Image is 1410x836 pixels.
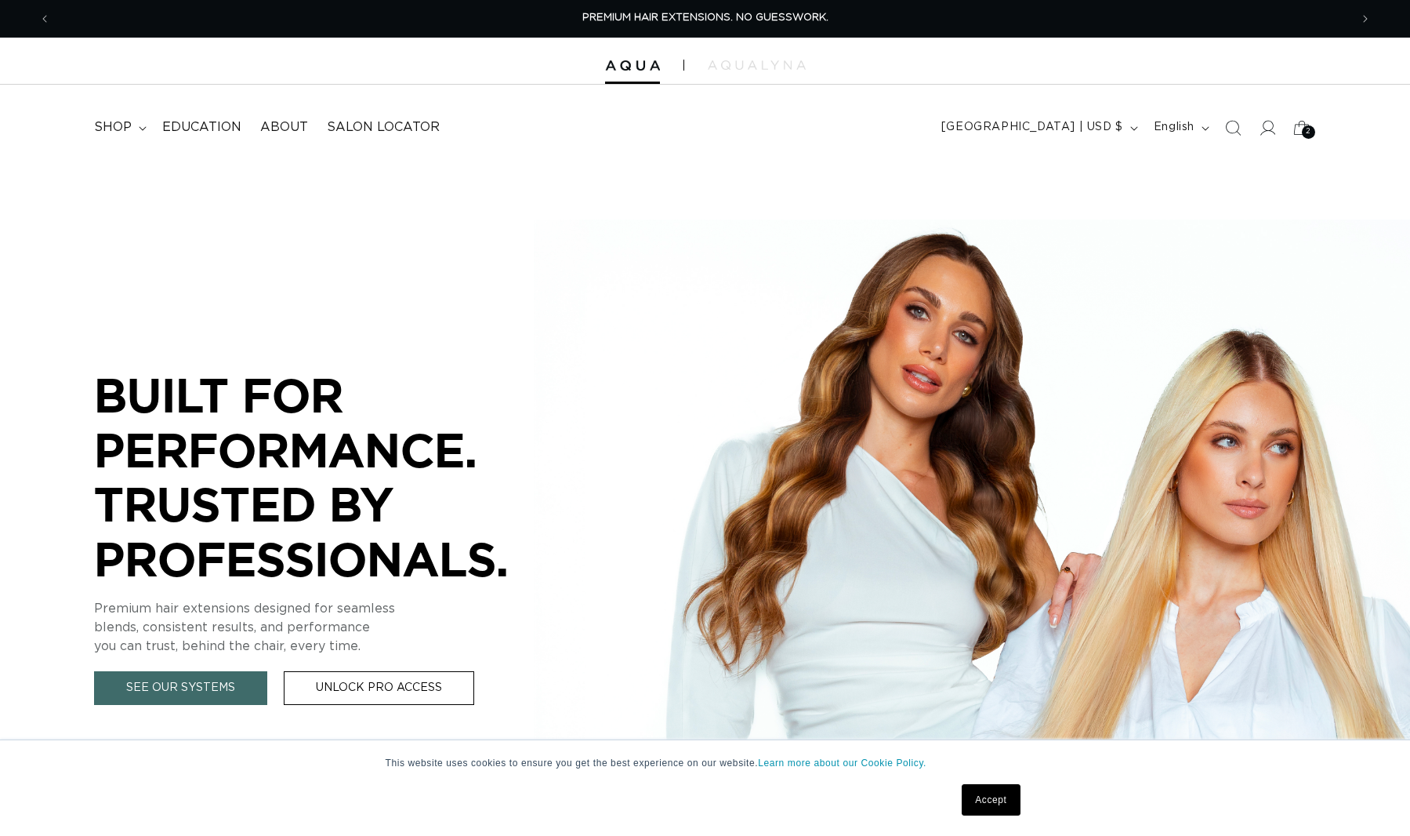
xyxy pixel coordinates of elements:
[758,758,926,769] a: Learn more about our Cookie Policy.
[1348,4,1383,34] button: Next announcement
[941,119,1123,136] span: [GEOGRAPHIC_DATA] | USD $
[1154,119,1194,136] span: English
[260,119,308,136] span: About
[94,671,267,705] a: See Our Systems
[317,110,449,145] a: Salon Locator
[153,110,251,145] a: Education
[1216,111,1250,145] summary: Search
[386,756,1025,770] p: This website uses cookies to ensure you get the best experience on our website.
[251,110,317,145] a: About
[162,119,241,136] span: Education
[962,784,1020,816] a: Accept
[94,119,132,136] span: shop
[1306,125,1311,139] span: 2
[708,60,806,70] img: aqualyna.com
[284,671,474,705] a: Unlock Pro Access
[94,599,564,656] p: Premium hair extensions designed for seamless blends, consistent results, and performance you can...
[582,13,828,23] span: PREMIUM HAIR EXTENSIONS. NO GUESSWORK.
[327,119,440,136] span: Salon Locator
[932,113,1144,143] button: [GEOGRAPHIC_DATA] | USD $
[1144,113,1216,143] button: English
[94,368,564,586] p: BUILT FOR PERFORMANCE. TRUSTED BY PROFESSIONALS.
[85,110,153,145] summary: shop
[605,60,660,71] img: Aqua Hair Extensions
[27,4,62,34] button: Previous announcement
